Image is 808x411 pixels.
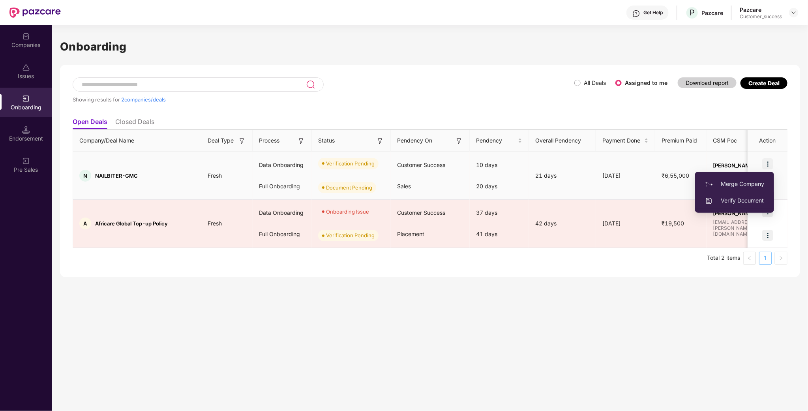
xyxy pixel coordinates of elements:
[455,137,463,145] img: svg+xml;base64,PHN2ZyB3aWR0aD0iMTYiIGhlaWdodD0iMTYiIHZpZXdCb3g9IjAgMCAxNiAxNiIgZmlsbD0ibm9uZSIgeG...
[397,161,445,168] span: Customer Success
[22,32,30,40] img: svg+xml;base64,PHN2ZyBpZD0iQ29tcGFuaWVzIiB4bWxucz0iaHR0cDovL3d3dy53My5vcmcvMjAwMC9zdmciIHdpZHRoPS...
[529,130,596,152] th: Overall Pendency
[713,162,779,169] span: [PERSON_NAME]
[9,8,61,18] img: New Pazcare Logo
[95,173,138,179] span: NAILBITER-GMC
[326,184,372,191] div: Document Pending
[22,95,30,103] img: svg+xml;base64,PHN2ZyB3aWR0aD0iMjAiIGhlaWdodD0iMjAiIHZpZXdCb3g9IjAgMCAyMCAyMCIgZmlsbD0ibm9uZSIgeG...
[73,118,107,129] li: Open Deals
[759,252,772,265] li: 1
[253,202,312,223] div: Data Onboarding
[79,170,91,182] div: N
[775,252,787,265] li: Next Page
[470,223,529,245] div: 41 days
[747,256,752,261] span: left
[596,219,655,228] div: [DATE]
[791,9,797,16] img: svg+xml;base64,PHN2ZyBpZD0iRHJvcGRvd24tMzJ4MzIiIHhtbG5zPSJodHRwOi8vd3d3LnczLm9yZy8yMDAwL3N2ZyIgd2...
[743,252,756,265] button: left
[705,197,713,205] img: svg+xml;base64,PHN2ZyBpZD0iVXBsb2FkX0xvZ3MiIGRhdGEtbmFtZT0iVXBsb2FkIExvZ3MiIHhtbG5zPSJodHRwOi8vd3...
[326,231,375,239] div: Verification Pending
[326,208,369,216] div: Onboarding Issue
[95,220,168,227] span: Africare Global Top-up Policy
[655,130,707,152] th: Premium Paid
[73,96,574,103] div: Showing results for
[79,218,91,229] div: A
[376,137,384,145] img: svg+xml;base64,PHN2ZyB3aWR0aD0iMTYiIGhlaWdodD0iMTYiIHZpZXdCb3g9IjAgMCAxNiAxNiIgZmlsbD0ibm9uZSIgeG...
[713,219,779,237] span: [EMAIL_ADDRESS][PERSON_NAME][DOMAIN_NAME]
[602,136,643,145] span: Payment Done
[707,252,740,265] li: Total 2 items
[115,118,154,129] li: Closed Deals
[655,172,696,179] span: ₹6,55,000
[238,137,246,145] img: svg+xml;base64,PHN2ZyB3aWR0aD0iMTYiIGhlaWdodD0iMTYiIHZpZXdCb3g9IjAgMCAxNiAxNiIgZmlsbD0ibm9uZSIgeG...
[73,130,201,152] th: Company/Deal Name
[705,180,713,188] img: svg+xml;base64,PHN2ZyB3aWR0aD0iMjAiIGhlaWdodD0iMjAiIHZpZXdCb3g9IjAgMCAyMCAyMCIgZmlsbD0ibm9uZSIgeG...
[743,252,756,265] li: Previous Page
[762,230,773,241] img: icon
[584,79,606,86] label: All Deals
[529,171,596,180] div: 21 days
[253,154,312,176] div: Data Onboarding
[470,130,529,152] th: Pendency
[701,9,723,17] div: Pazcare
[259,136,279,145] span: Process
[775,252,787,265] button: right
[678,77,737,88] button: Download report
[705,180,764,188] span: Merge Company
[397,209,445,216] span: Customer Success
[253,176,312,197] div: Full Onboarding
[470,202,529,223] div: 37 days
[253,223,312,245] div: Full Onboarding
[470,176,529,197] div: 20 days
[397,231,424,237] span: Placement
[476,136,516,145] span: Pendency
[297,137,305,145] img: svg+xml;base64,PHN2ZyB3aWR0aD0iMTYiIGhlaWdodD0iMTYiIHZpZXdCb3g9IjAgMCAxNiAxNiIgZmlsbD0ibm9uZSIgeG...
[121,96,166,103] span: 2 companies/deals
[705,196,764,205] span: Verify Document
[759,252,771,264] a: 1
[397,183,411,190] span: Sales
[643,9,663,16] div: Get Help
[326,160,375,167] div: Verification Pending
[762,158,773,169] img: icon
[529,219,596,228] div: 42 days
[748,80,780,86] div: Create Deal
[596,171,655,180] div: [DATE]
[632,9,640,17] img: svg+xml;base64,PHN2ZyBpZD0iSGVscC0zMngzMiIgeG1sbnM9Imh0dHA6Ly93d3cudzMub3JnLzIwMDAvc3ZnIiB3aWR0aD...
[22,126,30,134] img: svg+xml;base64,PHN2ZyB3aWR0aD0iMTQuNSIgaGVpZ2h0PSIxNC41IiB2aWV3Qm94PSIwIDAgMTYgMTYiIGZpbGw9Im5vbm...
[306,80,315,89] img: svg+xml;base64,PHN2ZyB3aWR0aD0iMjQiIGhlaWdodD0iMjUiIHZpZXdCb3g9IjAgMCAyNCAyNSIgZmlsbD0ibm9uZSIgeG...
[740,6,782,13] div: Pazcare
[596,130,655,152] th: Payment Done
[655,220,690,227] span: ₹19,500
[625,79,667,86] label: Assigned to me
[208,136,234,145] span: Deal Type
[713,136,737,145] span: CSM Poc
[201,220,228,227] span: Fresh
[748,130,787,152] th: Action
[397,136,432,145] span: Pendency On
[690,8,695,17] span: P
[60,38,800,55] h1: Onboarding
[201,172,228,179] span: Fresh
[22,64,30,71] img: svg+xml;base64,PHN2ZyBpZD0iSXNzdWVzX2Rpc2FibGVkIiB4bWxucz0iaHR0cDovL3d3dy53My5vcmcvMjAwMC9zdmciIH...
[470,154,529,176] div: 10 days
[740,13,782,20] div: Customer_success
[779,256,784,261] span: right
[22,157,30,165] img: svg+xml;base64,PHN2ZyB3aWR0aD0iMjAiIGhlaWdodD0iMjAiIHZpZXdCb3g9IjAgMCAyMCAyMCIgZmlsbD0ibm9uZSIgeG...
[318,136,335,145] span: Status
